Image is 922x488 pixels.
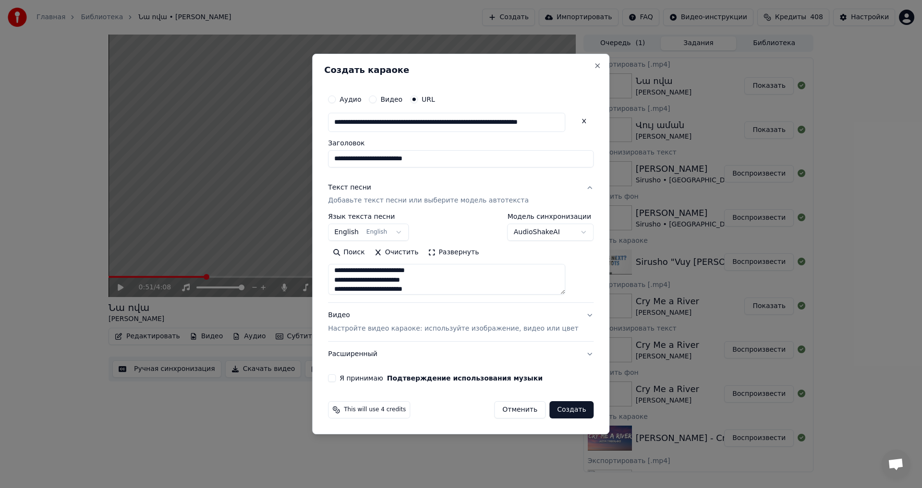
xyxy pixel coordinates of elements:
[328,245,369,261] button: Поиск
[340,96,361,103] label: Аудио
[494,401,546,418] button: Отменить
[328,214,594,303] div: Текст песниДобавьте текст песни или выберите модель автотекста
[328,342,594,367] button: Расширенный
[328,140,594,146] label: Заголовок
[423,245,484,261] button: Развернуть
[344,406,406,414] span: This will use 4 credits
[370,245,424,261] button: Очистить
[324,66,597,74] h2: Создать караоке
[328,196,529,206] p: Добавьте текст песни или выберите модель автотекста
[328,324,578,333] p: Настройте видео караоке: используйте изображение, видео или цвет
[340,375,543,381] label: Я принимаю
[328,175,594,214] button: Текст песниДобавьте текст песни или выберите модель автотекста
[328,183,371,192] div: Текст песни
[328,311,578,334] div: Видео
[387,375,543,381] button: Я принимаю
[549,401,594,418] button: Создать
[328,303,594,342] button: ВидеоНастройте видео караоке: используйте изображение, видео или цвет
[328,214,409,220] label: Язык текста песни
[380,96,402,103] label: Видео
[508,214,594,220] label: Модель синхронизации
[422,96,435,103] label: URL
